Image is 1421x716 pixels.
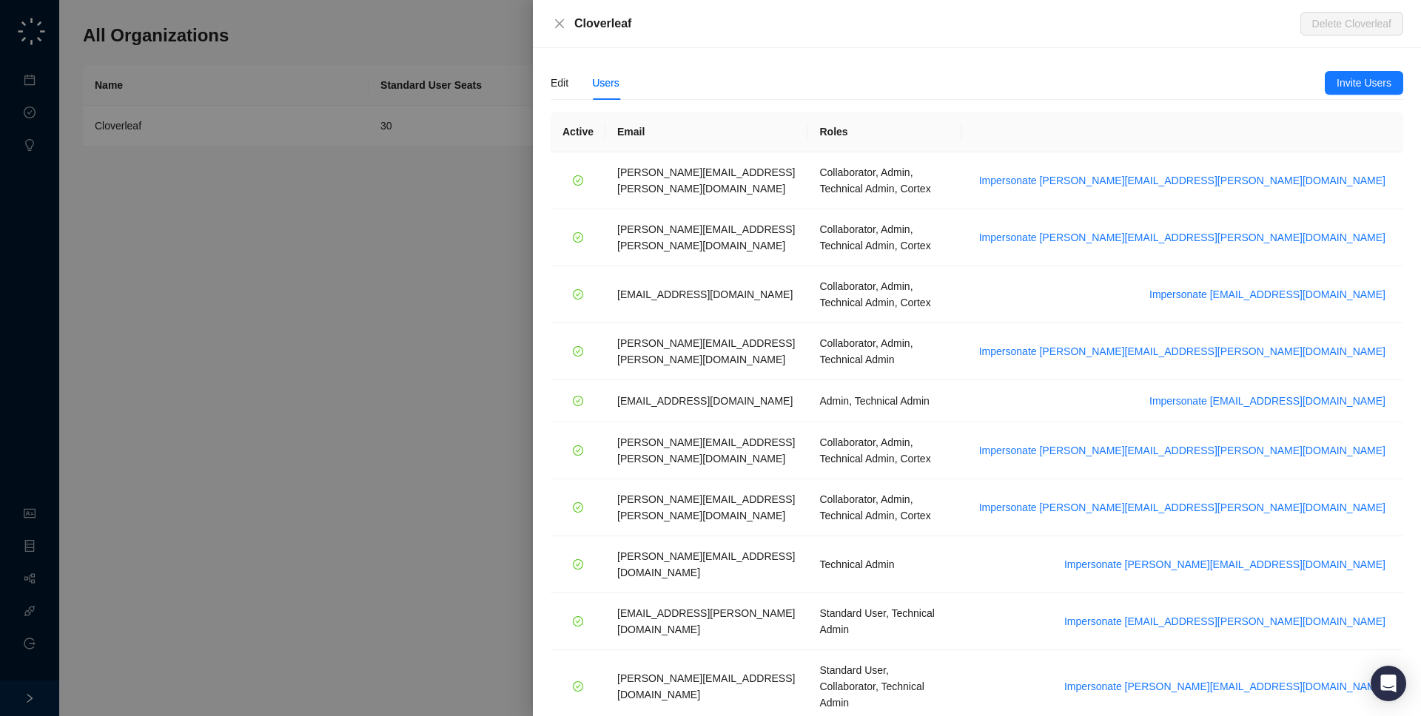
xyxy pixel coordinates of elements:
[1371,666,1406,701] div: Open Intercom Messenger
[979,343,1385,359] span: Impersonate [PERSON_NAME][EMAIL_ADDRESS][PERSON_NAME][DOMAIN_NAME]
[973,229,1391,246] button: Impersonate [PERSON_NAME][EMAIL_ADDRESS][PERSON_NAME][DOMAIN_NAME]
[807,323,961,380] td: Collaborator, Admin, Technical Admin
[1058,678,1391,695] button: Impersonate [PERSON_NAME][EMAIL_ADDRESS][DOMAIN_NAME]
[1149,286,1385,303] span: Impersonate [EMAIL_ADDRESS][DOMAIN_NAME]
[554,18,565,30] span: close
[1143,392,1391,410] button: Impersonate [EMAIL_ADDRESS][DOMAIN_NAME]
[973,442,1391,459] button: Impersonate [PERSON_NAME][EMAIL_ADDRESS][PERSON_NAME][DOMAIN_NAME]
[1143,286,1391,303] button: Impersonate [EMAIL_ADDRESS][DOMAIN_NAME]
[617,337,795,365] span: [PERSON_NAME][EMAIL_ADDRESS][PERSON_NAME][DOMAIN_NAME]
[807,479,961,536] td: Collaborator, Admin, Technical Admin, Cortex
[807,536,961,593] td: Technical Admin
[573,289,583,300] span: check-circle
[1325,71,1403,95] button: Invite Users
[573,502,583,513] span: check-circle
[973,172,1391,189] button: Impersonate [PERSON_NAME][EMAIL_ADDRESS][PERSON_NAME][DOMAIN_NAME]
[617,223,795,251] span: [PERSON_NAME][EMAIL_ADDRESS][PERSON_NAME][DOMAIN_NAME]
[1058,555,1391,573] button: Impersonate [PERSON_NAME][EMAIL_ADDRESS][DOMAIN_NAME]
[979,229,1385,246] span: Impersonate [PERSON_NAME][EMAIL_ADDRESS][PERSON_NAME][DOMAIN_NAME]
[1300,12,1403,36] button: Delete Cloverleaf
[574,15,1300,33] div: Cloverleaf
[979,172,1385,189] span: Impersonate [PERSON_NAME][EMAIL_ADDRESS][PERSON_NAME][DOMAIN_NAME]
[617,288,793,300] span: [EMAIL_ADDRESS][DOMAIN_NAME]
[617,436,795,465] span: [PERSON_NAME][EMAIL_ADDRESS][PERSON_NAME][DOMAIN_NAME]
[807,266,961,323] td: Collaborator, Admin, Technical Admin, Cortex
[1149,393,1385,409] span: Impersonate [EMAIL_ADDRESS][DOMAIN_NAME]
[979,442,1385,459] span: Impersonate [PERSON_NAME][EMAIL_ADDRESS][PERSON_NAME][DOMAIN_NAME]
[807,112,961,152] th: Roles
[551,75,568,91] div: Edit
[573,445,583,456] span: check-circle
[807,380,961,422] td: Admin, Technical Admin
[1064,678,1385,695] span: Impersonate [PERSON_NAME][EMAIL_ADDRESS][DOMAIN_NAME]
[573,346,583,357] span: check-circle
[617,166,795,195] span: [PERSON_NAME][EMAIL_ADDRESS][PERSON_NAME][DOMAIN_NAME]
[807,152,961,209] td: Collaborator, Admin, Technical Admin, Cortex
[617,672,795,700] span: [PERSON_NAME][EMAIL_ADDRESS][DOMAIN_NAME]
[573,232,583,243] span: check-circle
[1058,612,1391,630] button: Impersonate [EMAIL_ADDRESS][PERSON_NAME][DOMAIN_NAME]
[979,499,1385,516] span: Impersonate [PERSON_NAME][EMAIL_ADDRESS][PERSON_NAME][DOMAIN_NAME]
[1337,75,1391,91] span: Invite Users
[807,593,961,650] td: Standard User, Technical Admin
[973,342,1391,360] button: Impersonate [PERSON_NAME][EMAIL_ADDRESS][PERSON_NAME][DOMAIN_NAME]
[617,550,795,578] span: [PERSON_NAME][EMAIL_ADDRESS][DOMAIN_NAME]
[592,75,619,91] div: Users
[1064,556,1385,573] span: Impersonate [PERSON_NAME][EMAIL_ADDRESS][DOMAIN_NAME]
[617,493,795,521] span: [PERSON_NAME][EMAIL_ADDRESS][PERSON_NAME][DOMAIN_NAME]
[551,15,568,33] button: Close
[807,422,961,479] td: Collaborator, Admin, Technical Admin, Cortex
[573,175,583,186] span: check-circle
[605,112,807,152] th: Email
[617,607,795,635] span: [EMAIL_ADDRESS][PERSON_NAME][DOMAIN_NAME]
[973,499,1391,516] button: Impersonate [PERSON_NAME][EMAIL_ADDRESS][PERSON_NAME][DOMAIN_NAME]
[807,209,961,266] td: Collaborator, Admin, Technical Admin, Cortex
[573,559,583,570] span: check-circle
[573,681,583,692] span: check-circle
[1064,613,1385,629] span: Impersonate [EMAIL_ADDRESS][PERSON_NAME][DOMAIN_NAME]
[617,395,793,407] span: [EMAIL_ADDRESS][DOMAIN_NAME]
[551,112,605,152] th: Active
[573,616,583,626] span: check-circle
[573,396,583,406] span: check-circle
